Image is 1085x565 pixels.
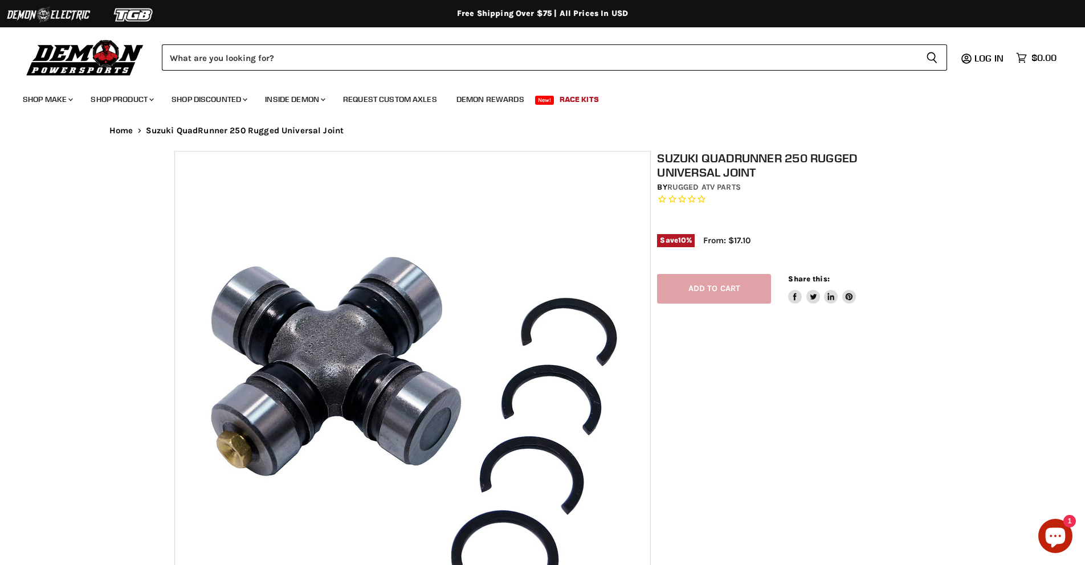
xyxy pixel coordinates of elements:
[657,194,917,206] span: Rated 0.0 out of 5 stars 0 reviews
[87,9,998,19] div: Free Shipping Over $75 | All Prices In USD
[969,53,1010,63] a: Log in
[678,236,686,244] span: 10
[335,88,446,111] a: Request Custom Axles
[551,88,607,111] a: Race Kits
[703,235,750,245] span: From: $17.10
[14,88,80,111] a: Shop Make
[23,37,148,77] img: Demon Powersports
[109,126,133,136] a: Home
[256,88,332,111] a: Inside Demon
[1035,519,1076,556] inbox-online-store-chat: Shopify online store chat
[91,4,177,26] img: TGB Logo 2
[1031,52,1057,63] span: $0.00
[667,182,741,192] a: Rugged ATV Parts
[657,151,917,179] h1: Suzuki QuadRunner 250 Rugged Universal Joint
[1010,50,1062,66] a: $0.00
[14,83,1054,111] ul: Main menu
[162,44,917,71] input: Search
[917,44,947,71] button: Search
[6,4,91,26] img: Demon Electric Logo 2
[788,275,829,283] span: Share this:
[87,126,998,136] nav: Breadcrumbs
[974,52,1004,64] span: Log in
[163,88,254,111] a: Shop Discounted
[448,88,533,111] a: Demon Rewards
[788,274,856,304] aside: Share this:
[146,126,344,136] span: Suzuki QuadRunner 250 Rugged Universal Joint
[162,44,947,71] form: Product
[82,88,161,111] a: Shop Product
[657,181,917,194] div: by
[535,96,554,105] span: New!
[657,234,695,247] span: Save %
